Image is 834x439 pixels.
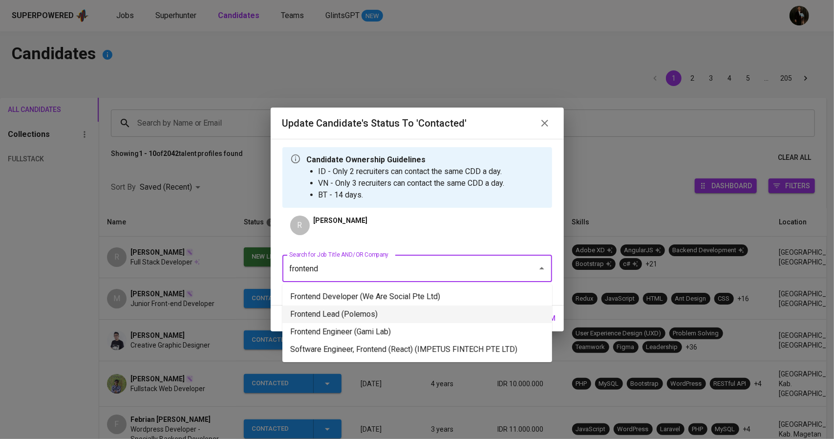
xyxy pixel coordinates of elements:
li: Frontend Lead (Polemos) [282,306,552,323]
li: ID - Only 2 recruiters can contact the same CDD a day. [319,166,505,177]
h6: Update Candidate's Status to 'Contacted' [282,115,467,131]
li: Software Engineer, Frontend (React) (IMPETUS FINTECH PTE LTD) [282,341,552,358]
div: R [290,216,310,235]
li: BT - 14 days. [319,189,505,201]
p: [PERSON_NAME] [314,216,368,225]
p: Candidate Ownership Guidelines [307,154,505,166]
li: VN - Only 3 recruiters can contact the same CDD a day. [319,177,505,189]
li: Frontend Developer (We Are Social Pte Ltd) [282,288,552,306]
li: Frontend Engineer (Gami Lab) [282,323,552,341]
button: Close [535,262,549,275]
